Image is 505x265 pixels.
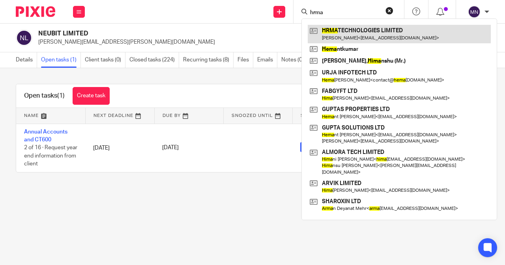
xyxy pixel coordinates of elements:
h1: Open tasks [24,92,65,100]
a: Client tasks (0) [85,52,125,68]
a: Recurring tasks (8) [183,52,234,68]
img: Pixie [16,6,55,17]
p: [PERSON_NAME][EMAIL_ADDRESS][PERSON_NAME][DOMAIN_NAME] [38,38,382,46]
a: Open tasks (1) [41,52,81,68]
a: Notes (0) [281,52,308,68]
span: 2 of 16 · Request year end information from client [24,145,77,167]
button: Clear [385,7,393,15]
a: Closed tasks (224) [129,52,179,68]
img: svg%3E [468,6,481,18]
td: [DATE] [85,124,154,172]
h2: NEUBIT LIMITED [38,30,313,38]
input: Search [309,9,380,17]
span: (1) [57,93,65,99]
span: Snoozed Until [232,113,273,118]
a: Annual Accounts and CT600 [24,129,67,143]
span: [DATE] [162,145,179,151]
span: Status [301,113,320,118]
a: Files [238,52,253,68]
a: Create task [73,87,110,105]
span: In progress [300,142,336,152]
a: Details [16,52,37,68]
img: svg%3E [16,30,32,46]
a: Emails [257,52,277,68]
